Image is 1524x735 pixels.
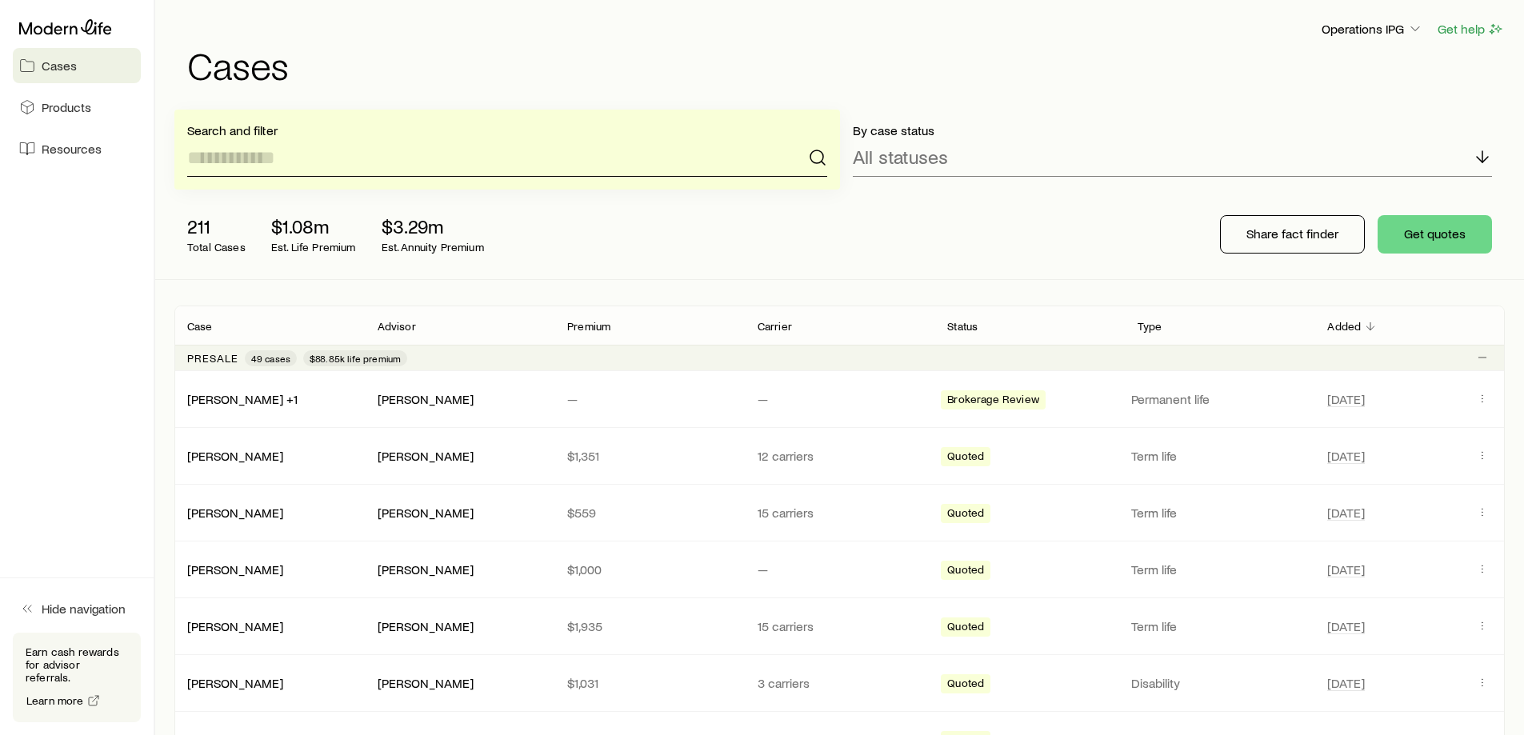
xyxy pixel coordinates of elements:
[187,215,246,238] p: 211
[382,215,484,238] p: $3.29m
[187,448,283,465] div: [PERSON_NAME]
[1131,561,1309,577] p: Term life
[758,391,922,407] p: —
[758,561,922,577] p: —
[378,618,474,635] div: [PERSON_NAME]
[758,618,922,634] p: 15 carriers
[758,675,922,691] p: 3 carriers
[1220,215,1365,254] button: Share fact finder
[187,320,213,333] p: Case
[947,393,1039,409] span: Brokerage Review
[1131,618,1309,634] p: Term life
[187,241,246,254] p: Total Cases
[1321,20,1424,39] button: Operations IPG
[13,131,141,166] a: Resources
[13,90,141,125] a: Products
[1131,391,1309,407] p: Permanent life
[758,320,792,333] p: Carrier
[187,618,283,635] div: [PERSON_NAME]
[567,561,732,577] p: $1,000
[1327,391,1365,407] span: [DATE]
[567,448,732,464] p: $1,351
[251,352,290,365] span: 49 cases
[26,695,84,706] span: Learn more
[1327,561,1365,577] span: [DATE]
[1327,675,1365,691] span: [DATE]
[1246,226,1338,242] p: Share fact finder
[378,320,416,333] p: Advisor
[187,505,283,521] div: [PERSON_NAME]
[1327,505,1365,521] span: [DATE]
[42,58,77,74] span: Cases
[947,449,984,466] span: Quoted
[947,677,984,693] span: Quoted
[758,448,922,464] p: 12 carriers
[947,320,978,333] p: Status
[310,352,401,365] span: $88.85k life premium
[1327,448,1365,464] span: [DATE]
[13,48,141,83] a: Cases
[13,633,141,722] div: Earn cash rewards for advisor referrals.Learn more
[187,122,827,138] p: Search and filter
[378,561,474,578] div: [PERSON_NAME]
[13,591,141,626] button: Hide navigation
[947,563,984,580] span: Quoted
[187,391,298,408] div: [PERSON_NAME] +1
[271,241,356,254] p: Est. Life Premium
[187,675,283,692] div: [PERSON_NAME]
[1131,505,1309,521] p: Term life
[567,675,732,691] p: $1,031
[1327,320,1361,333] p: Added
[1327,618,1365,634] span: [DATE]
[1138,320,1162,333] p: Type
[187,561,283,577] a: [PERSON_NAME]
[187,561,283,578] div: [PERSON_NAME]
[947,506,984,523] span: Quoted
[26,645,128,684] p: Earn cash rewards for advisor referrals.
[378,448,474,465] div: [PERSON_NAME]
[567,505,732,521] p: $559
[187,675,283,690] a: [PERSON_NAME]
[42,99,91,115] span: Products
[382,241,484,254] p: Est. Annuity Premium
[271,215,356,238] p: $1.08m
[567,391,732,407] p: —
[187,352,238,365] p: Presale
[187,505,283,520] a: [PERSON_NAME]
[1322,21,1423,37] p: Operations IPG
[187,46,1505,84] h1: Cases
[1437,20,1505,38] button: Get help
[758,505,922,521] p: 15 carriers
[853,146,948,168] p: All statuses
[378,675,474,692] div: [PERSON_NAME]
[187,448,283,463] a: [PERSON_NAME]
[378,391,474,408] div: [PERSON_NAME]
[187,391,298,406] a: [PERSON_NAME] +1
[378,505,474,521] div: [PERSON_NAME]
[947,620,984,637] span: Quoted
[1378,215,1492,254] button: Get quotes
[1131,675,1309,691] p: Disability
[567,320,610,333] p: Premium
[853,122,1493,138] p: By case status
[567,618,732,634] p: $1,935
[187,618,283,633] a: [PERSON_NAME]
[42,141,102,157] span: Resources
[42,601,126,617] span: Hide navigation
[1131,448,1309,464] p: Term life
